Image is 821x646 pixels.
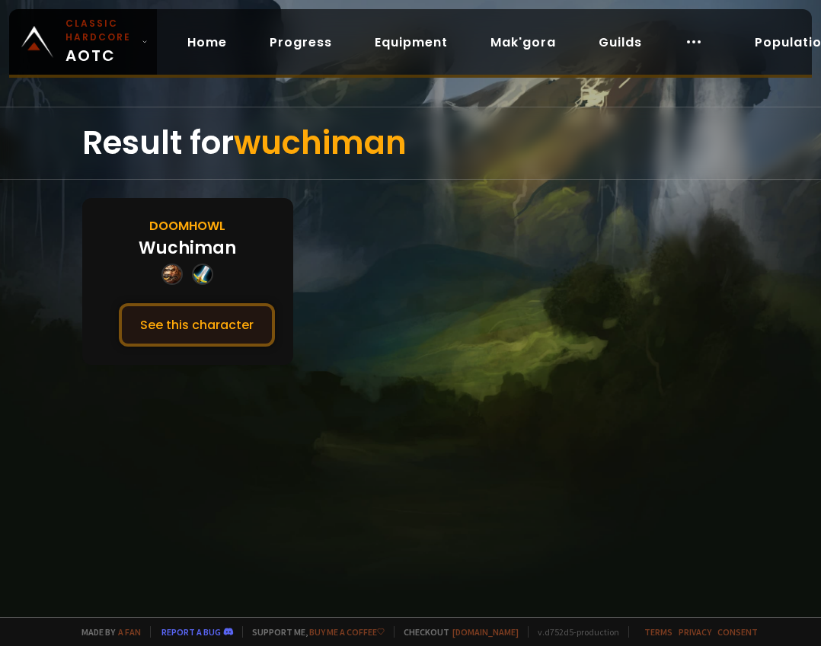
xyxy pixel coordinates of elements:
[82,107,739,179] div: Result for
[118,626,141,638] a: a fan
[139,235,236,261] div: Wuchiman
[478,27,568,58] a: Mak'gora
[119,303,275,347] button: See this character
[242,626,385,638] span: Support me,
[149,216,225,235] div: Doomhowl
[717,626,758,638] a: Consent
[528,626,619,638] span: v. d752d5 - production
[586,27,654,58] a: Guilds
[644,626,672,638] a: Terms
[161,626,221,638] a: Report a bug
[363,27,460,58] a: Equipment
[175,27,239,58] a: Home
[9,9,157,75] a: Classic HardcoreAOTC
[679,626,711,638] a: Privacy
[257,27,344,58] a: Progress
[309,626,385,638] a: Buy me a coffee
[72,626,141,638] span: Made by
[234,120,407,165] span: wuchiman
[394,626,519,638] span: Checkout
[452,626,519,638] a: [DOMAIN_NAME]
[65,17,136,67] span: AOTC
[65,17,136,44] small: Classic Hardcore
